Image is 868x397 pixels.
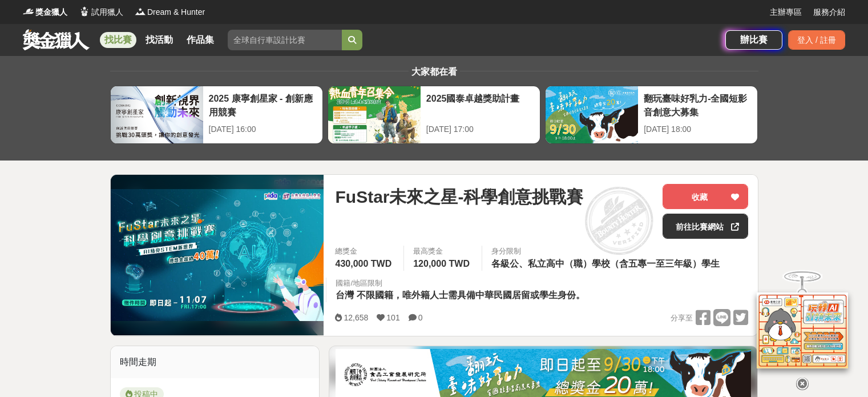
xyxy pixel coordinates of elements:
button: 收藏 [663,184,748,209]
span: 不限國籍，唯外籍人士需具備中華民國居留或學生身份。 [357,290,585,300]
img: Logo [23,6,34,17]
img: d2146d9a-e6f6-4337-9592-8cefde37ba6b.png [757,292,848,368]
span: 大家都在看 [409,67,460,77]
img: Logo [79,6,90,17]
div: 2025 康寧創星家 - 創新應用競賽 [209,92,317,118]
a: 找活動 [141,32,177,48]
a: 2025國泰卓越獎助計畫[DATE] 17:00 [328,86,540,144]
a: Logo試用獵人 [79,6,123,18]
span: 0 [418,313,423,322]
span: 分享至 [671,310,693,327]
a: 2025 康寧創星家 - 創新應用競賽[DATE] 16:00 [110,86,323,144]
a: 辦比賽 [725,30,782,50]
div: 2025國泰卓越獎助計畫 [426,92,534,118]
div: 登入 / 註冊 [788,30,845,50]
a: LogoDream & Hunter [135,6,205,18]
div: 身分限制 [491,246,722,257]
span: 120,000 TWD [413,259,470,268]
div: [DATE] 18:00 [644,123,752,135]
a: 服務介紹 [813,6,845,18]
div: [DATE] 16:00 [209,123,317,135]
span: 台灣 [336,290,354,300]
div: 翻玩臺味好乳力-全國短影音創意大募集 [644,92,752,118]
div: 時間走期 [111,346,320,378]
span: 12,658 [344,313,368,322]
a: 主辦專區 [770,6,802,18]
img: Logo [135,6,146,17]
img: Cover Image [111,189,324,321]
span: 101 [386,313,399,322]
span: 獎金獵人 [35,6,67,18]
a: 翻玩臺味好乳力-全國短影音創意大募集[DATE] 18:00 [545,86,758,144]
a: Logo獎金獵人 [23,6,67,18]
span: Dream & Hunter [147,6,205,18]
span: 最高獎金 [413,246,473,257]
div: [DATE] 17:00 [426,123,534,135]
input: 全球自行車設計比賽 [228,30,342,50]
a: 找比賽 [100,32,136,48]
span: FuStar未來之星-科學創意挑戰賽 [335,184,583,210]
span: 430,000 TWD [335,259,391,268]
a: 作品集 [182,32,219,48]
span: 各級公、私立高中（職）學校（含五專一至三年級）學生 [491,259,720,268]
span: 總獎金 [335,246,394,257]
span: 試用獵人 [91,6,123,18]
a: 前往比賽網站 [663,214,748,239]
div: 國籍/地區限制 [336,278,588,289]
